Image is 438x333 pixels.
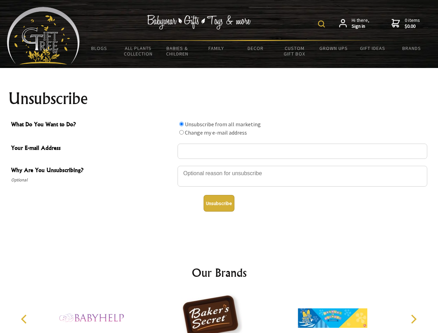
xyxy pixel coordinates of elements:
[147,15,251,29] img: Babywear - Gifts - Toys & more
[179,122,184,126] input: What Do You Want to Do?
[7,7,80,65] img: Babyware - Gifts - Toys and more...
[8,90,430,107] h1: Unsubscribe
[11,144,174,154] span: Your E-mail Address
[275,41,314,61] a: Custom Gift Box
[353,41,392,55] a: Gift Ideas
[11,120,174,130] span: What Do You Want to Do?
[11,176,174,184] span: Optional
[158,41,197,61] a: Babies & Children
[392,41,431,55] a: Brands
[318,20,325,27] img: product search
[406,311,421,327] button: Next
[236,41,275,55] a: Decor
[119,41,158,61] a: All Plants Collection
[14,264,424,281] h2: Our Brands
[405,17,420,29] span: 0 items
[178,166,427,187] textarea: Why Are You Unsubscribing?
[11,166,174,176] span: Why Are You Unsubscribing?
[80,41,119,55] a: BLOGS
[405,23,420,29] strong: $0.00
[314,41,353,55] a: Grown Ups
[178,144,427,159] input: Your E-mail Address
[204,195,234,212] button: Unsubscribe
[185,129,247,136] label: Change my e-mail address
[392,17,420,29] a: 0 items$0.00
[17,311,33,327] button: Previous
[179,130,184,135] input: What Do You Want to Do?
[339,17,369,29] a: Hi there,Sign in
[352,23,369,29] strong: Sign in
[352,17,369,29] span: Hi there,
[197,41,236,55] a: Family
[185,121,261,128] label: Unsubscribe from all marketing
